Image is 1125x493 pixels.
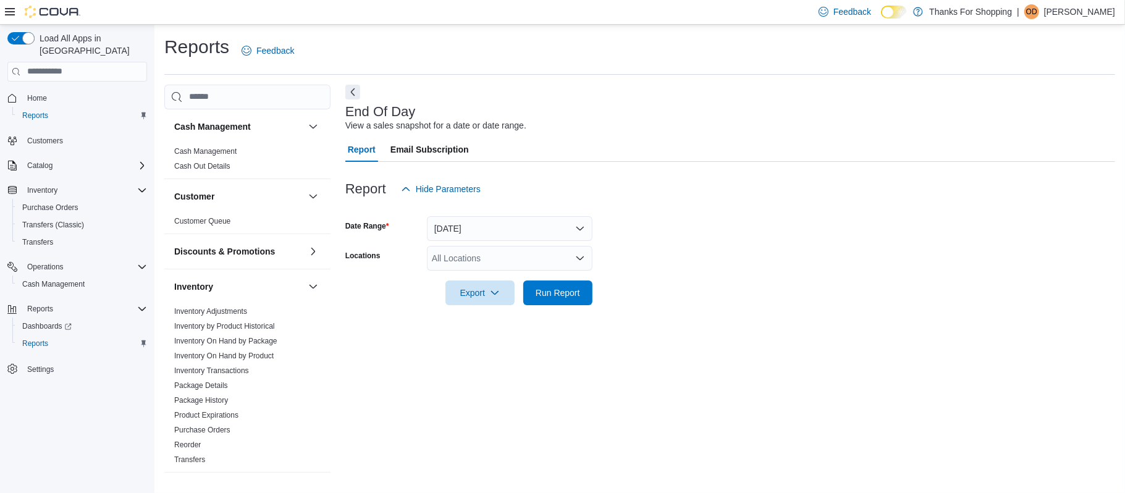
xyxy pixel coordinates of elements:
span: Package History [174,395,228,405]
span: Inventory [27,185,57,195]
div: Cash Management [164,144,331,179]
span: Inventory Adjustments [174,306,247,316]
a: Inventory On Hand by Product [174,352,274,360]
span: Cash Management [22,279,85,289]
span: Customers [27,136,63,146]
span: Feedback [256,44,294,57]
span: Inventory On Hand by Package [174,336,277,346]
button: Next [345,85,360,99]
span: Run Report [536,287,580,299]
a: Inventory Transactions [174,366,249,375]
span: Inventory by Product Historical [174,321,275,331]
button: Customer [306,189,321,204]
button: Discounts & Promotions [174,245,303,258]
a: Cash Out Details [174,162,230,171]
button: Inventory [174,280,303,293]
img: Cova [25,6,80,18]
span: Hide Parameters [416,183,481,195]
a: Transfers [17,235,58,250]
span: Reports [22,301,147,316]
span: Feedback [833,6,871,18]
span: Cash Out Details [174,161,230,171]
span: Report [348,137,376,162]
span: Transfers (Classic) [17,217,147,232]
input: Dark Mode [881,6,907,19]
a: Inventory by Product Historical [174,322,275,331]
button: Inventory [306,279,321,294]
span: Catalog [27,161,53,171]
h3: Report [345,182,386,196]
button: Operations [2,258,152,276]
button: Reports [2,300,152,318]
p: Thanks For Shopping [929,4,1012,19]
button: Customers [2,132,152,150]
a: Cash Management [174,147,237,156]
a: Inventory Adjustments [174,307,247,316]
span: Load All Apps in [GEOGRAPHIC_DATA] [35,32,147,57]
span: Reports [27,304,53,314]
a: Reports [17,336,53,351]
button: [DATE] [427,216,592,241]
span: Purchase Orders [22,203,78,213]
a: Package Details [174,381,228,390]
span: Dashboards [17,319,147,334]
h3: Customer [174,190,214,203]
a: Package History [174,396,228,405]
p: | [1017,4,1019,19]
a: Product Expirations [174,411,238,419]
button: Home [2,89,152,107]
span: Transfers [17,235,147,250]
a: Purchase Orders [174,426,230,434]
a: Dashboards [17,319,77,334]
button: Catalog [2,157,152,174]
button: Catalog [22,158,57,173]
p: [PERSON_NAME] [1044,4,1115,19]
div: O Dixon [1024,4,1039,19]
h3: Inventory [174,280,213,293]
span: Cash Management [174,146,237,156]
a: Settings [22,362,59,377]
span: Reorder [174,440,201,450]
span: Dashboards [22,321,72,331]
span: Purchase Orders [17,200,147,215]
a: Reorder [174,440,201,449]
span: Inventory On Hand by Product [174,351,274,361]
span: Inventory [22,183,147,198]
span: Transfers [22,237,53,247]
button: Operations [22,259,69,274]
nav: Complex example [7,84,147,410]
label: Date Range [345,221,389,231]
a: Home [22,91,52,106]
button: Cash Management [174,120,303,133]
button: Inventory [2,182,152,199]
span: Reports [17,108,147,123]
div: View a sales snapshot for a date or date range. [345,119,526,132]
label: Locations [345,251,381,261]
div: Customer [164,214,331,234]
button: Inventory [22,183,62,198]
span: Customers [22,133,147,148]
span: Purchase Orders [174,425,230,435]
span: Settings [27,364,54,374]
span: Product Expirations [174,410,238,420]
button: Transfers (Classic) [12,216,152,234]
a: Inventory On Hand by Package [174,337,277,345]
button: Open list of options [575,253,585,263]
div: Inventory [164,304,331,472]
span: Home [22,90,147,106]
button: Run Report [523,280,592,305]
button: Customer [174,190,303,203]
span: Operations [27,262,64,272]
a: Customer Queue [174,217,230,225]
button: Transfers [12,234,152,251]
a: Customers [22,133,68,148]
span: Operations [22,259,147,274]
span: Home [27,93,47,103]
a: Reports [17,108,53,123]
span: Settings [22,361,147,376]
h3: End Of Day [345,104,416,119]
h1: Reports [164,35,229,59]
span: Transfers [174,455,205,465]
